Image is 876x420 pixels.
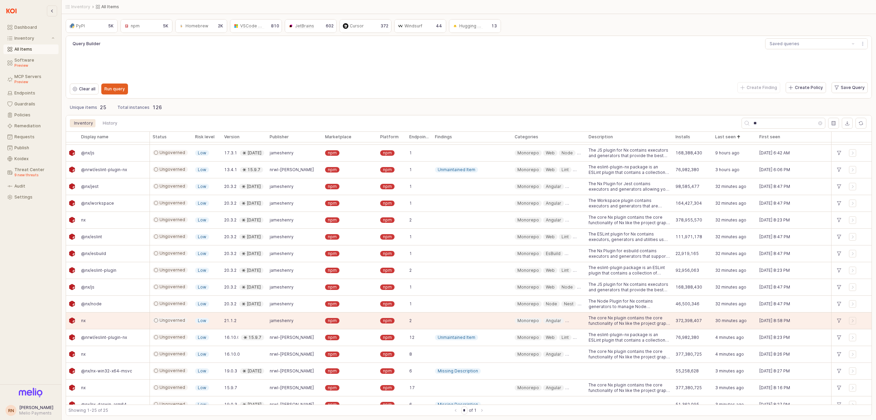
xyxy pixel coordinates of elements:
span: 378,955,570 [675,217,702,223]
span: 20.3.2 [224,251,236,256]
div: Hugging Face13 [449,19,501,33]
span: npm [328,234,337,240]
button: Publish [3,143,59,153]
div: Endpoints [14,91,54,96]
span: The eslint-plugin package is an ESLint plugin that contains a collection of recommended ESLint ru... [589,265,670,276]
span: npm [328,201,337,206]
span: [DATE] 8:47 PM [759,234,790,240]
p: 5K [163,23,168,29]
span: nx [81,217,86,223]
span: The Nx Plugin for esbuild contains executors and generators that support building applications us... [589,248,670,259]
span: 3 hours ago [715,167,739,173]
span: Hugging Face [459,23,487,29]
span: The core Nx plugin contains the core functionality of Nx like the project graph, nx commands and ... [589,215,670,226]
button: MCP Servers [3,72,59,87]
button: Inventory [3,34,59,43]
div: [DATE] [247,150,261,156]
span: Description [589,134,613,140]
span: 9 hours ago [715,150,739,156]
span: [DATE] 8:58 PM [759,318,790,323]
span: npm [383,217,392,223]
span: [DATE] 8:47 PM [759,301,790,307]
span: nx [81,318,86,323]
span: Monorepo [517,150,539,156]
span: The JS plugin for Nx contains executors and generators that provide the best experience for devel... [589,282,670,293]
span: jameshenry [270,318,294,323]
span: Node [562,150,573,156]
span: The ESLint plugin for Nx contains executors, generators and utilities used for linting JavaScript... [589,231,670,242]
span: 32 minutes ago [715,201,746,206]
span: 76,982,380 [675,167,699,173]
button: Endpoints [3,88,59,98]
button: Software [3,55,59,71]
span: Risk level [195,134,215,140]
span: Monorepo [517,301,539,307]
span: ESLint [576,234,588,240]
span: Ungoverned [159,150,185,155]
span: 32 minutes ago [715,217,746,223]
span: nrwl-[PERSON_NAME] [270,167,314,173]
span: Ungoverned [159,284,185,290]
span: Web [546,167,555,173]
span: Monorepo [517,251,539,256]
span: [DATE] 6:06 PM [759,167,790,173]
span: jameshenry [270,284,294,290]
span: @nx/jest [81,184,99,189]
button: Run query [101,84,128,94]
span: @nx/esbuild [81,251,106,256]
span: Ungoverned [159,251,185,256]
span: Publisher [270,134,289,140]
span: VSCode Marketplace [240,23,284,29]
span: 372,398,407 [675,318,702,323]
span: 22,919,165 [675,251,699,256]
span: Ungoverned [159,234,185,239]
span: Low [198,150,206,156]
button: All Items [3,44,59,54]
span: EsBuild [546,251,561,256]
div: Inventory [14,36,50,41]
span: npm [383,268,392,273]
span: npm [383,201,392,206]
span: Node [546,301,557,307]
span: 2 [409,268,412,273]
span: npm [383,318,392,323]
span: jameshenry [270,234,294,240]
button: Show suggestions [849,39,857,49]
span: 1 [409,167,412,173]
div: + [834,400,843,409]
span: 17.3.1 [224,150,237,156]
button: Dashboard [3,23,59,32]
p: Run query [104,86,125,92]
span: Low [198,184,206,189]
span: ESLint [576,167,588,173]
span: [DATE] 6:42 AM [759,150,790,156]
div: All Items [14,47,54,52]
div: + [834,216,843,225]
span: Angular [546,201,561,206]
span: Last seen [715,134,736,140]
div: [DATE] [247,251,261,256]
p: Total instances [117,104,150,111]
span: 20.3.2 [224,234,236,240]
span: 92,956,063 [675,268,699,273]
div: + [834,165,843,174]
span: 168,388,430 [675,150,702,156]
span: Low [198,268,206,273]
span: Ungoverned [159,183,185,189]
span: @nx/eslint [81,234,102,240]
span: @nx/workspace [81,201,114,206]
span: Jest [580,301,589,307]
div: PyPI [76,23,85,29]
div: Requests [14,135,54,139]
span: jameshenry [270,268,294,273]
span: jameshenry [270,201,294,206]
div: Dashboard [14,25,54,30]
span: 30 minutes ago [715,318,747,323]
span: Version [224,134,240,140]
span: @nx/js [81,284,94,290]
button: Menu [858,38,868,49]
span: Swc [580,150,588,156]
span: Low [198,167,206,173]
button: Requests [3,132,59,142]
span: @nrwl/eslint-plugin-nx [81,167,127,173]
